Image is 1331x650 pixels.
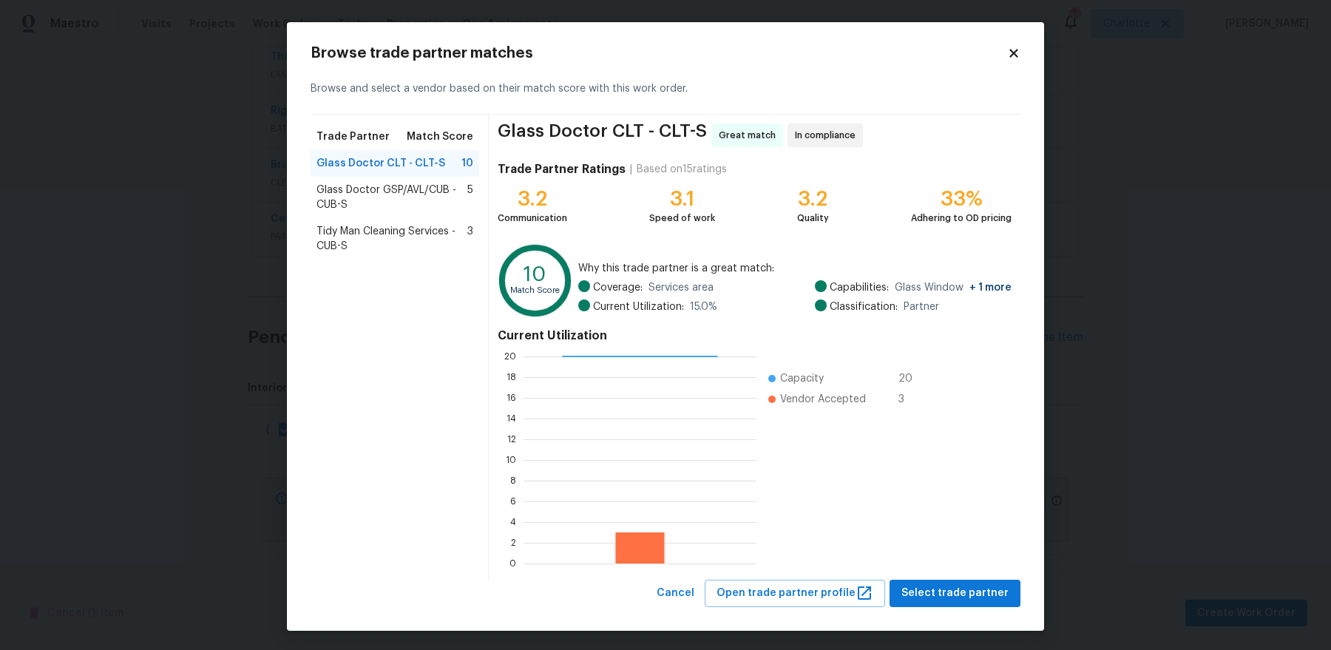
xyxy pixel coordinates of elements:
[316,224,467,254] span: Tidy Man Cleaning Services - CUB-S
[507,435,516,444] text: 12
[467,224,473,254] span: 3
[648,280,714,295] span: Services area
[705,580,885,607] button: Open trade partner profile
[498,123,707,147] span: Glass Doctor CLT - CLT-S
[510,497,516,506] text: 6
[498,162,626,177] h4: Trade Partner Ratings
[316,129,390,144] span: Trade Partner
[311,46,1007,61] h2: Browse trade partner matches
[498,192,567,206] div: 3.2
[507,414,516,423] text: 14
[690,299,717,314] span: 15.0 %
[969,282,1012,293] span: + 1 more
[651,580,700,607] button: Cancel
[510,476,516,485] text: 8
[511,538,516,547] text: 2
[316,156,445,171] span: Glass Doctor CLT - CLT-S
[657,584,694,603] span: Cancel
[830,280,889,295] span: Capabilities:
[780,392,866,407] span: Vendor Accepted
[719,128,782,143] span: Great match
[593,280,643,295] span: Coverage:
[510,518,516,527] text: 4
[498,328,1012,343] h4: Current Utilization
[901,584,1009,603] span: Select trade partner
[717,584,873,603] span: Open trade partner profile
[461,156,473,171] span: 10
[507,393,516,402] text: 16
[904,299,939,314] span: Partner
[578,261,1012,276] span: Why this trade partner is a great match:
[649,211,715,226] div: Speed of work
[626,162,637,177] div: |
[316,183,467,212] span: Glass Doctor GSP/AVL/CUB - CUB-S
[795,128,861,143] span: In compliance
[797,211,829,226] div: Quality
[509,559,516,568] text: 0
[649,192,715,206] div: 3.1
[898,392,922,407] span: 3
[830,299,898,314] span: Classification:
[504,352,516,361] text: 20
[507,373,516,382] text: 18
[593,299,684,314] span: Current Utilization:
[898,371,922,386] span: 20
[467,183,473,212] span: 5
[895,280,1012,295] span: Glass Window
[510,286,560,294] text: Match Score
[311,64,1020,115] div: Browse and select a vendor based on their match score with this work order.
[797,192,829,206] div: 3.2
[506,456,516,464] text: 10
[780,371,824,386] span: Capacity
[911,211,1012,226] div: Adhering to OD pricing
[524,264,546,285] text: 10
[911,192,1012,206] div: 33%
[407,129,473,144] span: Match Score
[890,580,1020,607] button: Select trade partner
[498,211,567,226] div: Communication
[637,162,727,177] div: Based on 15 ratings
